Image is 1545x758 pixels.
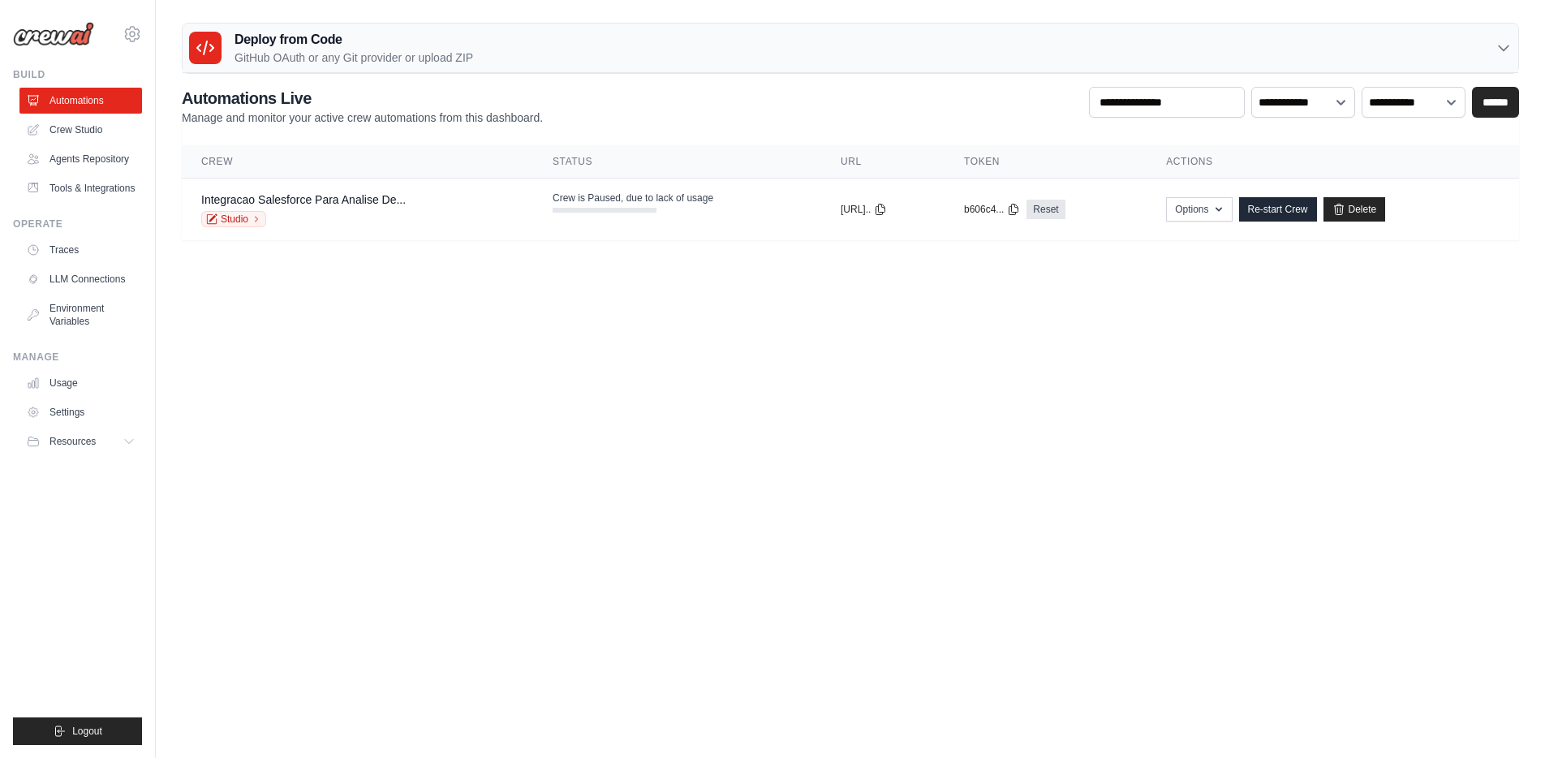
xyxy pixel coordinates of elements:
[19,237,142,263] a: Traces
[1026,200,1065,219] a: Reset
[19,117,142,143] a: Crew Studio
[964,203,1020,216] button: b606c4...
[13,717,142,745] button: Logout
[1464,680,1545,758] iframe: Chat Widget
[1147,145,1519,179] th: Actions
[201,193,406,206] a: Integracao Salesforce Para Analise De...
[19,370,142,396] a: Usage
[182,145,533,179] th: Crew
[235,30,473,50] h3: Deploy from Code
[1239,197,1317,222] a: Re-start Crew
[533,145,821,179] th: Status
[13,22,94,46] img: Logo
[19,399,142,425] a: Settings
[1166,197,1232,222] button: Options
[182,87,543,110] h2: Automations Live
[821,145,945,179] th: URL
[19,295,142,334] a: Environment Variables
[13,351,142,364] div: Manage
[49,435,96,448] span: Resources
[19,429,142,454] button: Resources
[19,175,142,201] a: Tools & Integrations
[553,192,713,205] span: Crew is Paused, due to lack of usage
[13,217,142,230] div: Operate
[1323,197,1386,222] a: Delete
[72,725,102,738] span: Logout
[19,88,142,114] a: Automations
[945,145,1147,179] th: Token
[19,146,142,172] a: Agents Repository
[201,211,266,227] a: Studio
[235,50,473,66] p: GitHub OAuth or any Git provider or upload ZIP
[19,266,142,292] a: LLM Connections
[13,68,142,81] div: Build
[182,110,543,126] p: Manage and monitor your active crew automations from this dashboard.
